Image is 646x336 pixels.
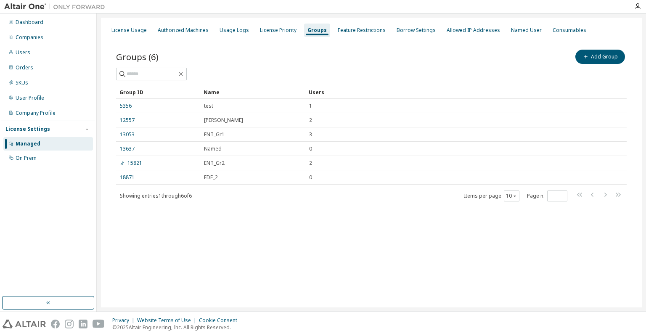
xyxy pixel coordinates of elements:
div: Usage Logs [220,27,249,34]
div: Allowed IP Addresses [447,27,500,34]
a: 18871 [120,174,135,181]
div: Authorized Machines [158,27,209,34]
span: Groups (6) [116,51,159,63]
span: Page n. [527,190,567,201]
span: Showing entries 1 through 6 of 6 [120,192,192,199]
div: Cookie Consent [199,317,242,324]
div: Website Terms of Use [137,317,199,324]
div: Privacy [112,317,137,324]
div: User Profile [16,95,44,101]
p: © 2025 Altair Engineering, Inc. All Rights Reserved. [112,324,242,331]
div: License Settings [5,126,50,132]
button: Add Group [575,50,625,64]
span: ENT_Gr1 [204,131,225,138]
div: Users [16,49,30,56]
span: 0 [309,174,312,181]
span: ENT_Gr2 [204,160,225,167]
div: License Priority [260,27,297,34]
div: Group ID [119,85,197,99]
div: Borrow Settings [397,27,436,34]
a: 5356 [120,103,132,109]
div: Managed [16,140,40,147]
div: Consumables [553,27,586,34]
div: Groups [307,27,327,34]
a: 12557 [120,117,135,124]
button: 10 [506,193,517,199]
span: 3 [309,131,312,138]
a: 15821 [120,160,142,167]
span: Named [204,146,222,152]
div: Name [204,85,302,99]
img: youtube.svg [93,320,105,328]
img: instagram.svg [65,320,74,328]
span: 2 [309,160,312,167]
span: EDE_2 [204,174,218,181]
div: Users [309,85,603,99]
span: 0 [309,146,312,152]
div: On Prem [16,155,37,161]
div: License Usage [111,27,147,34]
div: Company Profile [16,110,56,116]
span: 1 [309,103,312,109]
div: Companies [16,34,43,41]
div: SKUs [16,79,28,86]
span: 2 [309,117,312,124]
div: Dashboard [16,19,43,26]
div: Feature Restrictions [338,27,386,34]
div: Orders [16,64,33,71]
div: Named User [511,27,542,34]
a: 13637 [120,146,135,152]
img: facebook.svg [51,320,60,328]
span: [PERSON_NAME] [204,117,243,124]
a: 13053 [120,131,135,138]
span: Items per page [464,190,519,201]
img: Altair One [4,3,109,11]
img: altair_logo.svg [3,320,46,328]
span: test [204,103,213,109]
img: linkedin.svg [79,320,87,328]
